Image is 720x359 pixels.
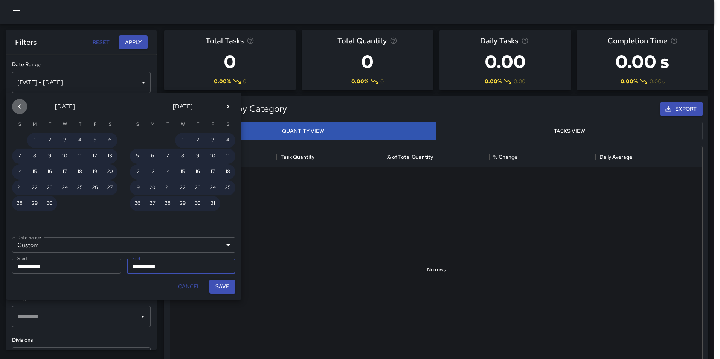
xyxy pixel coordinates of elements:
[12,180,27,195] button: 21
[190,164,205,179] button: 16
[190,133,205,148] button: 2
[43,117,56,132] span: Tuesday
[72,149,87,164] button: 11
[160,180,175,195] button: 21
[28,117,41,132] span: Monday
[12,196,27,211] button: 28
[220,164,235,179] button: 18
[205,133,220,148] button: 3
[205,164,220,179] button: 17
[87,180,102,195] button: 26
[131,117,144,132] span: Sunday
[146,117,159,132] span: Monday
[175,133,190,148] button: 1
[57,133,72,148] button: 3
[220,99,235,114] button: Next month
[130,180,145,195] button: 19
[42,149,57,164] button: 9
[205,180,220,195] button: 24
[160,196,175,211] button: 28
[102,149,117,164] button: 13
[130,196,145,211] button: 26
[190,149,205,164] button: 9
[160,149,175,164] button: 7
[103,117,117,132] span: Saturday
[13,117,26,132] span: Sunday
[42,196,57,211] button: 30
[205,149,220,164] button: 10
[58,117,72,132] span: Wednesday
[27,196,42,211] button: 29
[57,149,72,164] button: 10
[27,149,42,164] button: 8
[102,180,117,195] button: 27
[12,237,235,253] div: Custom
[176,117,189,132] span: Wednesday
[42,164,57,179] button: 16
[102,164,117,179] button: 20
[57,180,72,195] button: 24
[175,196,190,211] button: 29
[190,196,205,211] button: 30
[175,280,203,294] button: Cancel
[221,117,235,132] span: Saturday
[205,196,220,211] button: 31
[42,180,57,195] button: 23
[87,133,102,148] button: 5
[27,133,42,148] button: 1
[145,180,160,195] button: 20
[42,133,57,148] button: 2
[145,164,160,179] button: 13
[12,99,27,114] button: Previous month
[17,234,41,240] label: Date Range
[161,117,174,132] span: Tuesday
[145,196,160,211] button: 27
[12,164,27,179] button: 14
[209,280,235,294] button: Save
[87,164,102,179] button: 19
[190,180,205,195] button: 23
[175,164,190,179] button: 15
[72,180,87,195] button: 25
[130,164,145,179] button: 12
[27,164,42,179] button: 15
[132,255,140,262] label: End
[145,149,160,164] button: 6
[130,149,145,164] button: 5
[173,101,193,112] span: [DATE]
[191,117,204,132] span: Thursday
[27,180,42,195] button: 22
[102,133,117,148] button: 6
[220,133,235,148] button: 4
[175,149,190,164] button: 8
[87,149,102,164] button: 12
[175,180,190,195] button: 22
[72,133,87,148] button: 4
[72,164,87,179] button: 18
[17,255,27,262] label: Start
[160,164,175,179] button: 14
[220,149,235,164] button: 11
[57,164,72,179] button: 17
[220,180,235,195] button: 25
[73,117,87,132] span: Thursday
[55,101,75,112] span: [DATE]
[12,149,27,164] button: 7
[206,117,220,132] span: Friday
[88,117,102,132] span: Friday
